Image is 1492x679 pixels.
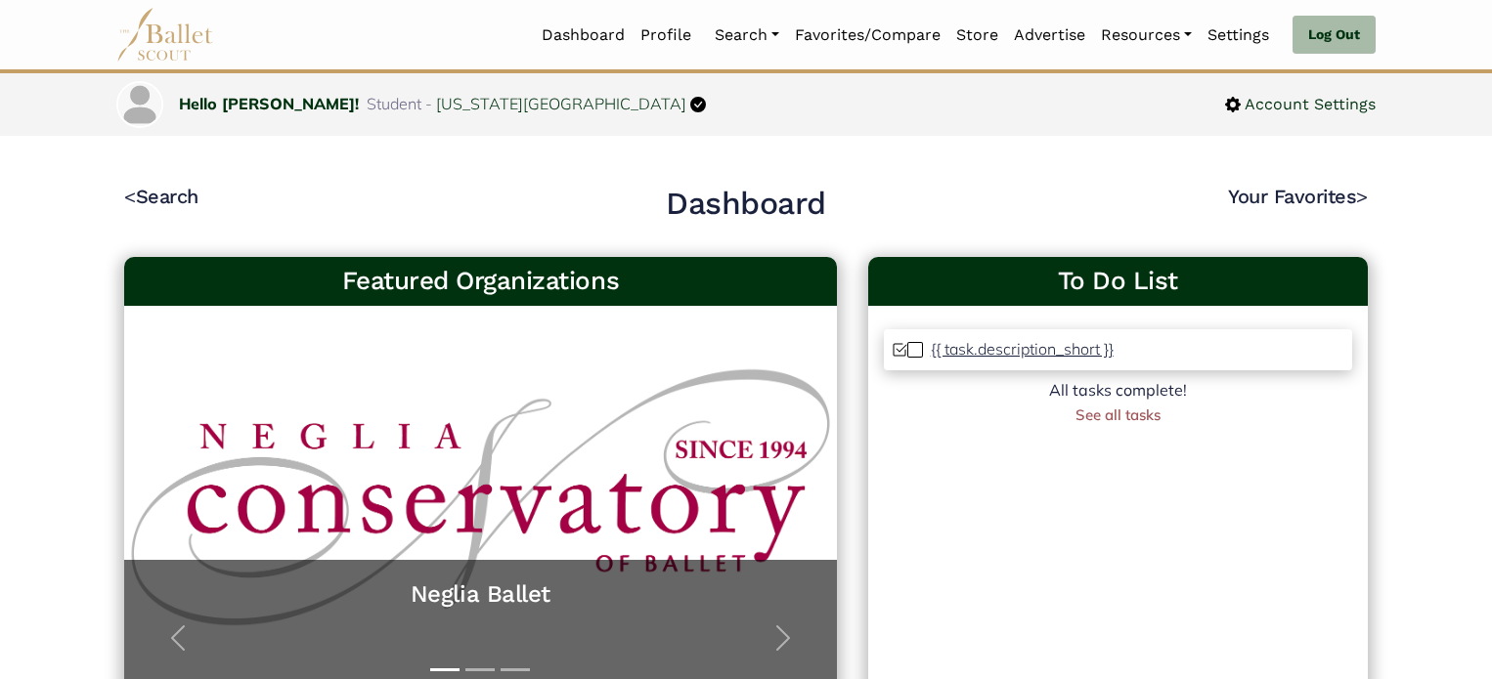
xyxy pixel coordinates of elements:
span: Student [367,94,421,113]
a: Resources [1093,15,1200,56]
p: {{ task.description_short }} [931,339,1114,359]
a: Hello [PERSON_NAME]! [179,94,359,113]
span: Account Settings [1241,92,1376,117]
a: <Search [124,185,198,208]
a: Advertise [1006,15,1093,56]
a: Store [948,15,1006,56]
h2: Dashboard [666,184,826,225]
a: Your Favorites> [1228,185,1368,208]
a: Log Out [1293,16,1376,55]
h3: Featured Organizations [140,265,821,298]
a: To Do List [884,265,1352,298]
code: < [124,184,136,208]
a: Search [707,15,787,56]
a: Settings [1200,15,1277,56]
span: - [425,94,432,113]
a: Favorites/Compare [787,15,948,56]
a: Dashboard [534,15,633,56]
a: Neglia Ballet [144,579,817,610]
a: [US_STATE][GEOGRAPHIC_DATA] [436,94,686,113]
a: See all tasks [1075,405,1161,424]
code: > [1356,184,1368,208]
a: Profile [633,15,699,56]
div: All tasks complete! [884,378,1352,403]
img: profile picture [118,83,161,126]
a: Account Settings [1225,92,1376,117]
